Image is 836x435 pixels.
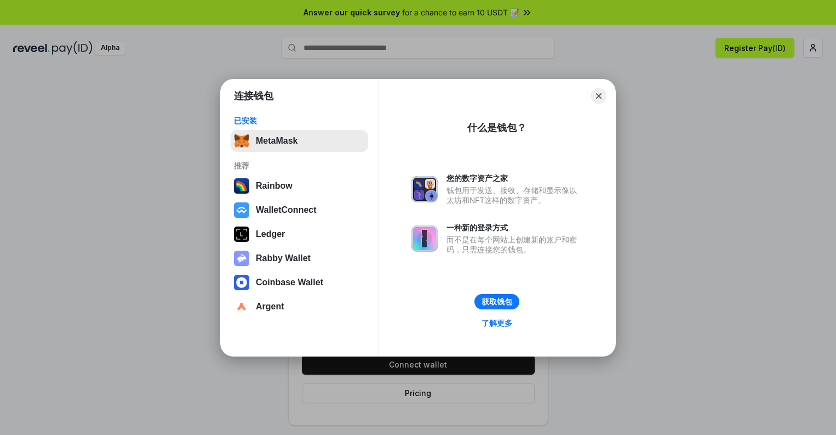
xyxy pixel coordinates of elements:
button: WalletConnect [231,199,368,221]
img: svg+xml,%3Csvg%20width%3D%2228%22%20height%3D%2228%22%20viewBox%3D%220%200%2028%2028%22%20fill%3D... [234,275,249,290]
button: Argent [231,296,368,318]
img: svg+xml,%3Csvg%20xmlns%3D%22http%3A%2F%2Fwww.w3.org%2F2000%2Fsvg%22%20fill%3D%22none%22%20viewBox... [234,251,249,266]
img: svg+xml,%3Csvg%20xmlns%3D%22http%3A%2F%2Fwww.w3.org%2F2000%2Fsvg%22%20fill%3D%22none%22%20viewBox... [411,176,438,202]
img: svg+xml,%3Csvg%20fill%3D%22none%22%20height%3D%2233%22%20viewBox%3D%220%200%2035%2033%22%20width%... [234,133,249,149]
div: Rainbow [256,181,293,191]
div: 已安装 [234,116,365,126]
button: Rabby Wallet [231,247,368,269]
div: 钱包用于发送、接收、存储和显示像以太坊和NFT这样的数字资产。 [446,185,582,205]
div: Ledger [256,229,285,239]
a: 了解更多 [475,316,519,330]
div: 了解更多 [482,318,512,328]
button: Rainbow [231,175,368,197]
button: Ledger [231,223,368,245]
div: WalletConnect [256,205,317,215]
div: Argent [256,302,284,312]
div: 而不是在每个网站上创建新的账户和密码，只需连接您的钱包。 [446,235,582,255]
div: 一种新的登录方式 [446,223,582,233]
div: Rabby Wallet [256,253,311,263]
div: Coinbase Wallet [256,278,323,287]
button: 获取钱包 [474,294,519,309]
div: 获取钱包 [482,297,512,307]
img: svg+xml,%3Csvg%20width%3D%2228%22%20height%3D%2228%22%20viewBox%3D%220%200%2028%2028%22%20fill%3D... [234,202,249,218]
div: 什么是钱包？ [467,121,526,134]
div: 您的数字资产之家 [446,173,582,183]
button: Close [591,88,606,104]
h1: 连接钱包 [234,89,273,103]
img: svg+xml,%3Csvg%20xmlns%3D%22http%3A%2F%2Fwww.w3.org%2F2000%2Fsvg%22%20width%3D%2228%22%20height%3... [234,227,249,242]
img: svg+xml,%3Csvg%20width%3D%22120%22%20height%3D%22120%22%20viewBox%3D%220%200%20120%20120%22%20fil... [234,178,249,194]
img: svg+xml,%3Csvg%20width%3D%2228%22%20height%3D%2228%22%20viewBox%3D%220%200%2028%2028%22%20fill%3D... [234,299,249,314]
div: 推荐 [234,161,365,171]
img: svg+xml,%3Csvg%20xmlns%3D%22http%3A%2F%2Fwww.w3.org%2F2000%2Fsvg%22%20fill%3D%22none%22%20viewBox... [411,225,438,252]
div: MetaMask [256,136,297,146]
button: Coinbase Wallet [231,272,368,293]
button: MetaMask [231,130,368,152]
